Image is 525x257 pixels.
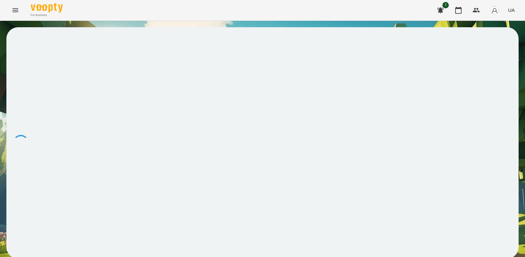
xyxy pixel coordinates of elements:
[31,3,63,12] img: Voopty Logo
[31,13,63,17] span: For Business
[442,2,449,8] span: 1
[505,4,517,16] button: UA
[490,6,499,15] img: avatar_s.png
[8,3,23,18] button: Menu
[508,7,515,13] span: UA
